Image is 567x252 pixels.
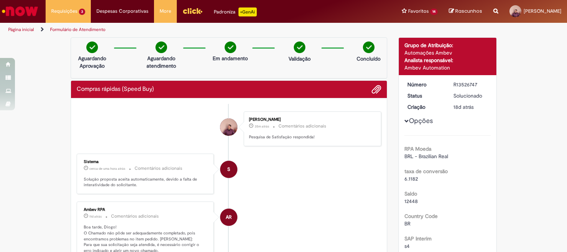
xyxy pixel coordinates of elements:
img: check-circle-green.png [294,42,305,53]
div: Sistema [84,160,208,164]
span: cerca de uma hora atrás [89,166,125,171]
span: 18d atrás [453,104,474,110]
div: Diogo Goncalves De Lima [220,119,237,136]
div: Solucionado [453,92,488,99]
time: 29/09/2025 14:32:26 [89,166,125,171]
div: Padroniza [214,7,257,16]
h2: Compras rápidas (Speed Buy) Histórico de tíquete [77,86,154,93]
p: Em andamento [213,55,248,62]
img: check-circle-green.png [225,42,236,53]
span: More [160,7,171,15]
img: click_logo_yellow_360x200.png [182,5,203,16]
img: check-circle-green.png [86,42,98,53]
div: 12/09/2025 10:03:29 [453,103,488,111]
p: Solução proposta aceita automaticamente, devido a falta de interatividade do solicitante. [84,176,208,188]
span: 14 [430,9,438,15]
p: Aguardando Aprovação [74,55,110,70]
div: Analista responsável: [404,56,491,64]
dt: Status [402,92,448,99]
p: Validação [289,55,311,62]
span: BR [404,220,410,227]
ul: Trilhas de página [6,23,372,37]
time: 19/09/2025 15:32:25 [89,214,102,219]
span: Despesas Corporativas [96,7,148,15]
img: check-circle-green.png [363,42,375,53]
img: ServiceNow [1,4,39,19]
small: Comentários adicionais [135,165,182,172]
b: RPA Moeda [404,145,431,152]
span: 35m atrás [255,124,269,129]
span: Favoritos [408,7,429,15]
span: Requisições [51,7,77,15]
span: 12448 [404,198,418,205]
p: Pesquisa de Satisfação respondida! [249,134,373,140]
small: Comentários adicionais [278,123,326,129]
a: Rascunhos [449,8,482,15]
span: Rascunhos [455,7,482,15]
div: R13526747 [453,81,488,88]
a: Formulário de Atendimento [50,27,105,33]
dt: Número [402,81,448,88]
span: 11d atrás [89,214,102,219]
span: s4 [404,243,410,249]
b: taxa de conversão [404,168,448,175]
div: [PERSON_NAME] [249,117,373,122]
small: Comentários adicionais [111,213,159,219]
dt: Criação [402,103,448,111]
p: Aguardando atendimento [143,55,179,70]
time: 12/09/2025 10:03:29 [453,104,474,110]
span: S [227,160,230,178]
p: Concluído [357,55,380,62]
p: +GenAi [238,7,257,16]
button: Adicionar anexos [372,84,381,94]
span: BRL - Brazilian Real [404,153,448,160]
div: Grupo de Atribuição: [404,42,491,49]
div: Ambev RPA [220,209,237,226]
span: 6.1182 [404,175,418,182]
span: [PERSON_NAME] [524,8,561,14]
div: Ambev RPA [84,208,208,212]
b: Country Code [404,213,438,219]
div: Automações Ambev [404,49,491,56]
img: check-circle-green.png [155,42,167,53]
div: Ambev Automation [404,64,491,71]
b: SAP Interim [404,235,432,242]
span: 3 [79,9,85,15]
a: Página inicial [8,27,34,33]
b: Saldo [404,190,417,197]
span: AR [226,208,232,226]
div: System [220,161,237,178]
